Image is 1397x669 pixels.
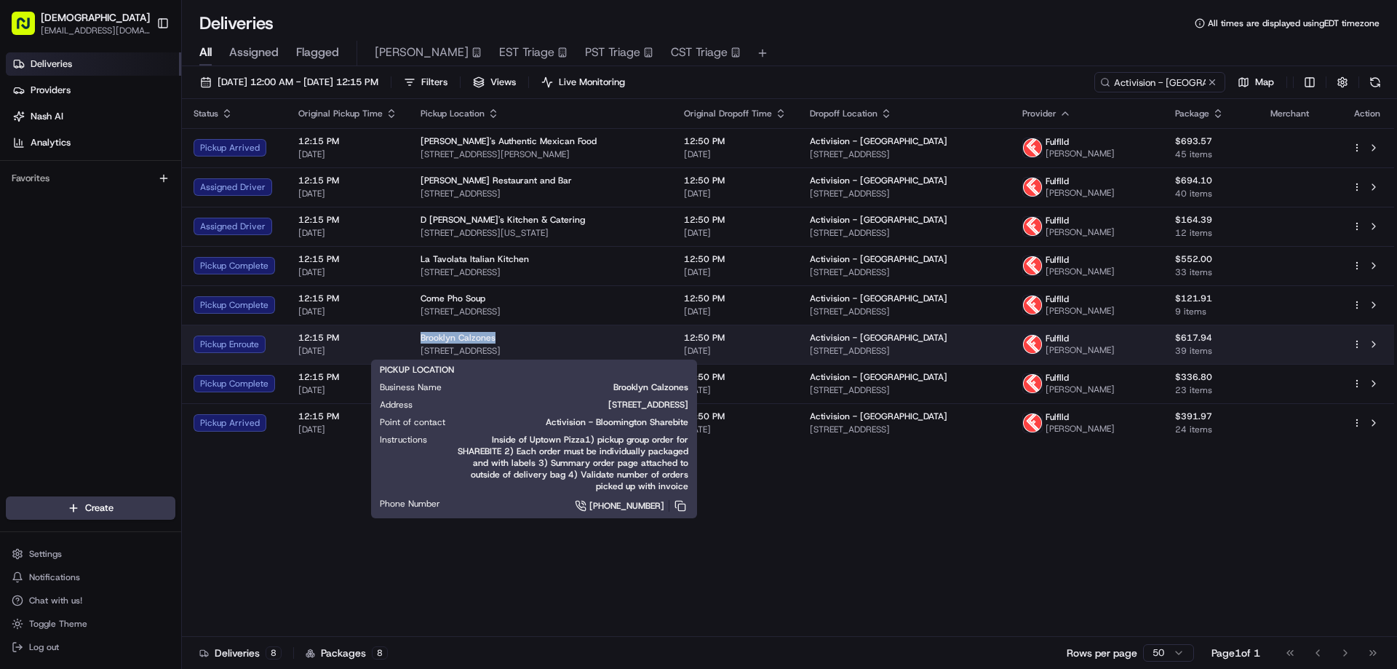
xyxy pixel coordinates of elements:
[298,293,397,304] span: 12:15 PM
[499,44,554,61] span: EST Triage
[684,411,787,422] span: 12:50 PM
[29,618,87,630] span: Toggle Theme
[380,498,440,510] span: Phone Number
[684,371,787,383] span: 12:50 PM
[31,110,63,123] span: Nash AI
[421,332,495,344] span: Brooklyn Calzones
[138,210,234,224] span: API Documentation
[85,502,114,515] span: Create
[1175,411,1247,422] span: $391.97
[585,44,640,61] span: PST Triage
[194,108,218,119] span: Status
[29,210,111,224] span: Knowledge Base
[6,167,175,190] div: Favorites
[1175,293,1247,304] span: $121.91
[490,76,516,89] span: Views
[1046,215,1069,226] span: Fulflld
[380,364,454,376] span: PICKUP LOCATION
[421,175,572,186] span: [PERSON_NAME] Restaurant and Bar
[1175,332,1247,344] span: $617.94
[1046,344,1115,356] span: [PERSON_NAME]
[6,567,175,587] button: Notifications
[49,153,184,165] div: We're available if you need us!
[684,214,787,226] span: 12:50 PM
[123,211,135,223] div: 💻
[1046,423,1115,435] span: [PERSON_NAME]
[298,188,397,199] span: [DATE]
[6,590,175,611] button: Chat with us!
[372,646,388,660] div: 8
[298,135,397,147] span: 12:15 PM
[1046,293,1069,305] span: Fulflld
[1046,266,1115,277] span: [PERSON_NAME]
[421,266,661,278] span: [STREET_ADDRESS]
[465,381,688,393] span: Brooklyn Calzones
[199,44,212,61] span: All
[6,637,175,657] button: Log out
[684,227,787,239] span: [DATE]
[421,214,585,226] span: D [PERSON_NAME]'s Kitchen & Catering
[684,293,787,304] span: 12:50 PM
[41,10,150,25] button: [DEMOGRAPHIC_DATA]
[1046,136,1069,148] span: Fulflld
[436,399,688,411] span: [STREET_ADDRESS]
[684,253,787,265] span: 12:50 PM
[194,72,385,92] button: [DATE] 12:00 AM - [DATE] 12:15 PM
[1270,108,1309,119] span: Merchant
[1023,374,1042,393] img: profile_Fulflld_OnFleet_Thistle_SF.png
[684,424,787,435] span: [DATE]
[469,416,688,428] span: Activision - Bloomington Sharebite
[810,253,947,265] span: Activision - [GEOGRAPHIC_DATA]
[199,646,282,660] div: Deliveries
[1175,188,1247,199] span: 40 items
[380,434,427,446] span: Instructions
[1022,108,1056,119] span: Provider
[6,131,181,154] a: Analytics
[298,384,397,396] span: [DATE]
[31,84,71,97] span: Providers
[41,25,150,36] button: [EMAIL_ADDRESS][DOMAIN_NAME]
[421,253,529,265] span: La Tavolata Italian Kitchen
[6,105,181,128] a: Nash AI
[1046,411,1069,423] span: Fulflld
[1046,384,1115,395] span: [PERSON_NAME]
[199,12,274,35] h1: Deliveries
[421,149,661,160] span: [STREET_ADDRESS][PERSON_NAME]
[1175,227,1247,239] span: 12 items
[1352,108,1382,119] div: Action
[117,204,239,230] a: 💻API Documentation
[466,72,522,92] button: Views
[1175,345,1247,357] span: 39 items
[298,214,397,226] span: 12:15 PM
[1231,72,1281,92] button: Map
[298,411,397,422] span: 12:15 PM
[15,58,265,82] p: Welcome 👋
[1046,226,1115,238] span: [PERSON_NAME]
[298,266,397,278] span: [DATE]
[1175,253,1247,265] span: $552.00
[298,108,383,119] span: Original Pickup Time
[298,332,397,344] span: 12:15 PM
[29,595,82,606] span: Chat with us!
[1046,254,1069,266] span: Fulflld
[421,227,661,239] span: [STREET_ADDRESS][US_STATE]
[421,76,447,89] span: Filters
[380,399,413,411] span: Address
[810,266,999,278] span: [STREET_ADDRESS]
[810,411,947,422] span: Activision - [GEOGRAPHIC_DATA]
[1046,148,1115,159] span: [PERSON_NAME]
[15,211,26,223] div: 📗
[1255,76,1274,89] span: Map
[421,293,485,304] span: Come Pho Soup
[1046,187,1115,199] span: [PERSON_NAME]
[29,641,59,653] span: Log out
[810,175,947,186] span: Activision - [GEOGRAPHIC_DATA]
[1175,306,1247,317] span: 9 items
[1175,214,1247,226] span: $164.39
[306,646,388,660] div: Packages
[421,108,485,119] span: Pickup Location
[298,149,397,160] span: [DATE]
[6,79,181,102] a: Providers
